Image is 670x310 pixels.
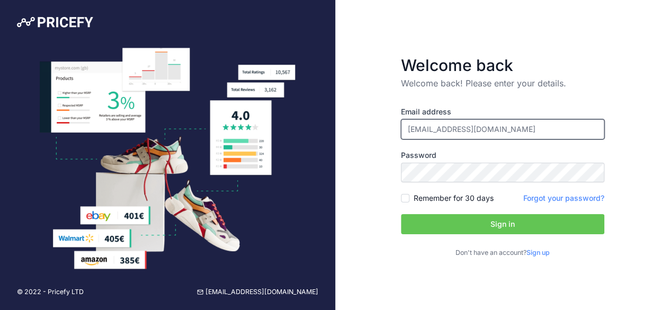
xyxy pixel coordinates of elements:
button: Sign in [401,214,604,234]
p: © 2022 - Pricefy LTD [17,287,84,297]
a: Forgot your password? [523,193,604,202]
input: Enter your email [401,119,604,139]
a: Sign up [526,249,550,256]
label: Password [401,150,604,161]
p: Don't have an account? [401,248,604,258]
a: [EMAIL_ADDRESS][DOMAIN_NAME] [197,287,318,297]
label: Remember for 30 days [414,193,494,203]
label: Email address [401,107,604,117]
h3: Welcome back [401,56,604,75]
p: Welcome back! Please enter your details. [401,77,604,90]
img: Pricefy [17,17,93,28]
